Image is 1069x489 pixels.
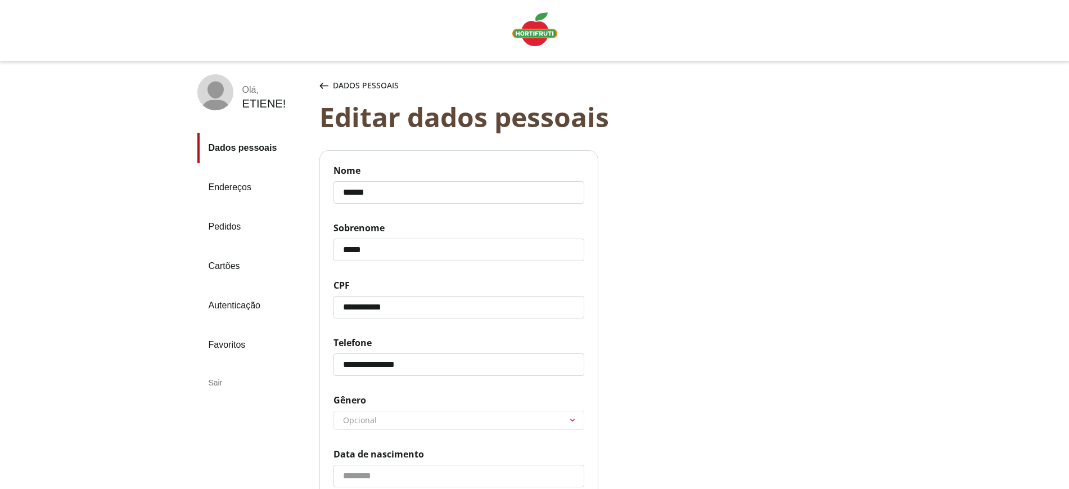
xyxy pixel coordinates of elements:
[333,465,584,487] input: Data de nascimento
[333,279,584,291] span: CPF
[333,296,584,318] input: CPF
[197,212,310,242] a: Pedidos
[333,181,584,204] input: Nome
[317,74,401,97] button: Dados pessoais
[508,8,562,53] a: Logo
[333,239,584,261] input: Sobrenome
[197,172,310,203] a: Endereços
[333,164,584,177] span: Nome
[197,251,310,281] a: Cartões
[333,394,584,406] span: Gênero
[319,101,895,132] div: Editar dados pessoais
[333,80,399,91] span: Dados pessoais
[197,330,310,360] a: Favoritos
[333,448,584,460] span: Data de nascimento
[242,97,286,110] div: ETIENE !
[333,337,584,349] span: Telefone
[242,85,286,95] div: Olá ,
[333,222,584,234] span: Sobrenome
[512,12,557,46] img: Logo
[333,353,584,376] input: Telefone
[197,290,310,321] a: Autenticação
[197,133,310,163] a: Dados pessoais
[197,369,310,396] div: Sair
